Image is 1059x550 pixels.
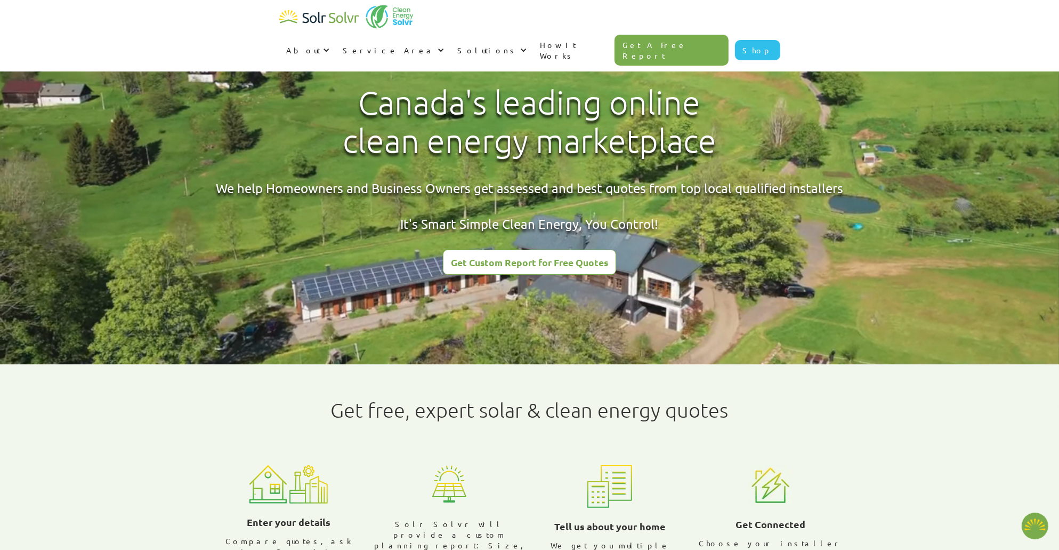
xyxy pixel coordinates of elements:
[334,84,725,161] h1: Canada's leading online clean energy marketplace
[247,514,330,530] h3: Enter your details
[287,45,321,55] div: About
[336,34,450,66] div: Service Area
[735,516,805,532] h3: Get Connected
[216,179,843,233] div: We help Homeowners and Business Owners get assessed and best quotes from top local qualified inst...
[1022,513,1048,539] button: Open chatbot widget
[554,519,666,535] h3: Tell us about your home
[735,40,780,60] a: Shop
[331,398,729,422] h1: Get free, expert solar & clean energy quotes
[451,258,608,267] div: Get Custom Report for Free Quotes
[458,45,518,55] div: Solutions
[615,35,729,66] a: Get A Free Report
[533,29,615,71] a: How It Works
[343,45,435,55] div: Service Area
[450,34,533,66] div: Solutions
[279,34,336,66] div: About
[1022,513,1048,539] img: 1702586718.png
[443,250,616,275] a: Get Custom Report for Free Quotes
